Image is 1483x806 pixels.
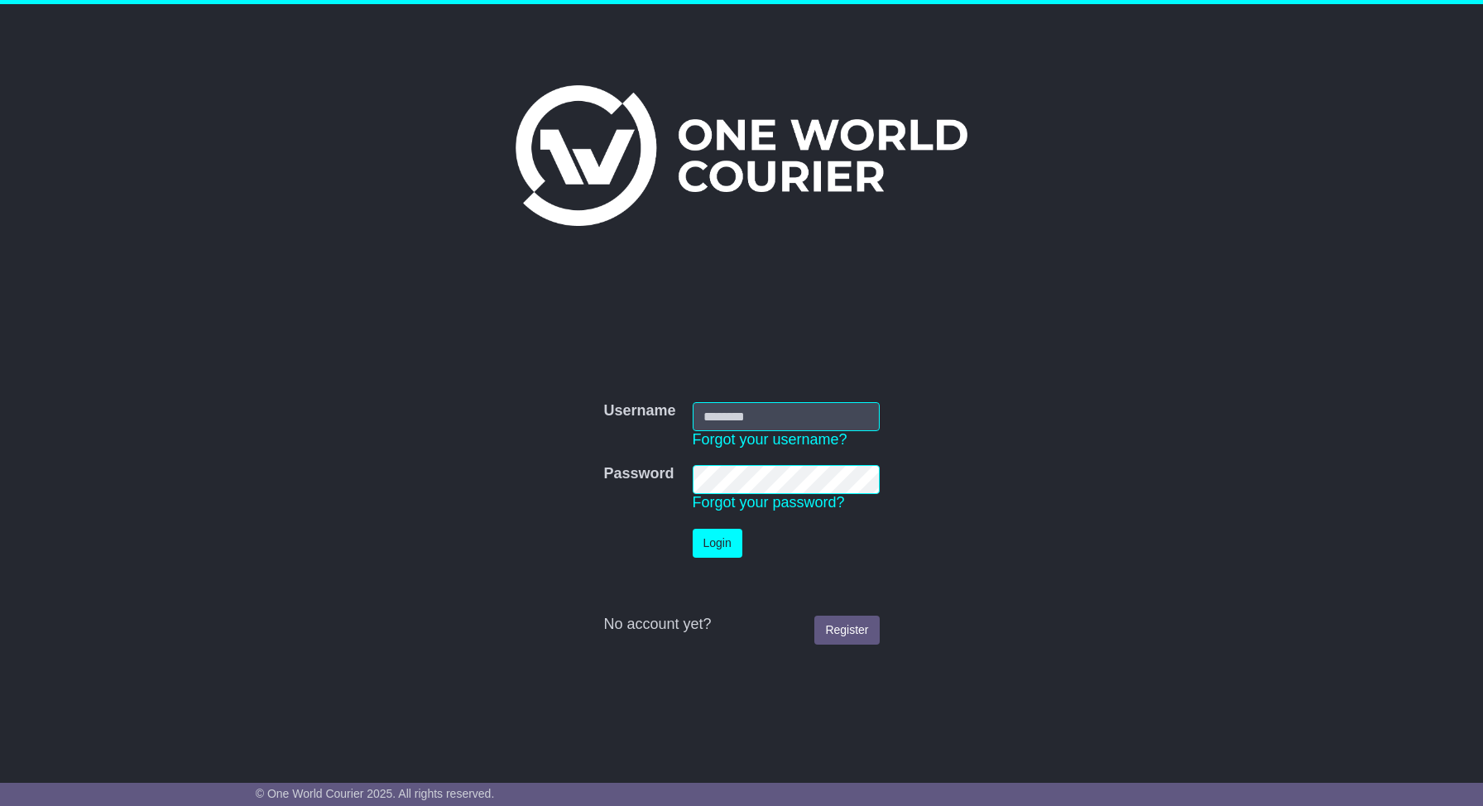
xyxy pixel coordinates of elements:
a: Forgot your username? [693,431,847,448]
span: © One World Courier 2025. All rights reserved. [256,787,495,800]
img: One World [516,85,967,226]
a: Register [814,616,879,645]
label: Password [603,465,674,483]
label: Username [603,402,675,420]
button: Login [693,529,742,558]
div: No account yet? [603,616,879,634]
a: Forgot your password? [693,494,845,511]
